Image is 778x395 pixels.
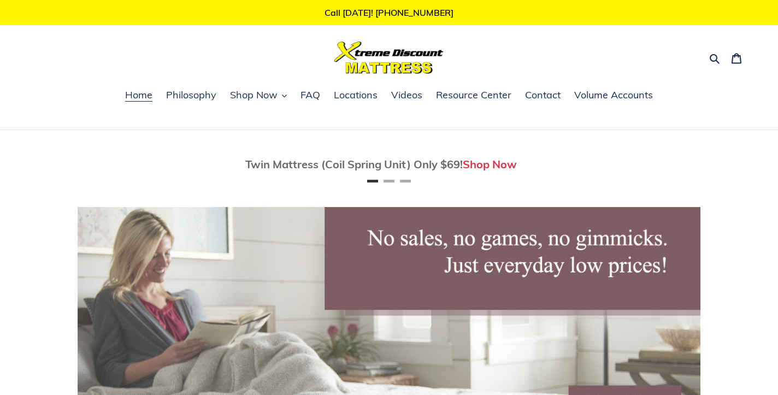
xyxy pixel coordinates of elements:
[384,180,394,182] button: Page 2
[520,87,566,104] a: Contact
[120,87,158,104] a: Home
[334,42,444,74] img: Xtreme Discount Mattress
[386,87,428,104] a: Videos
[125,89,152,102] span: Home
[569,87,658,104] a: Volume Accounts
[225,87,292,104] button: Shop Now
[161,87,222,104] a: Philosophy
[525,89,561,102] span: Contact
[400,180,411,182] button: Page 3
[367,180,378,182] button: Page 1
[574,89,653,102] span: Volume Accounts
[166,89,216,102] span: Philosophy
[328,87,383,104] a: Locations
[391,89,422,102] span: Videos
[245,157,463,171] span: Twin Mattress (Coil Spring Unit) Only $69!
[334,89,378,102] span: Locations
[431,87,517,104] a: Resource Center
[295,87,326,104] a: FAQ
[230,89,278,102] span: Shop Now
[300,89,320,102] span: FAQ
[436,89,511,102] span: Resource Center
[463,157,517,171] a: Shop Now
